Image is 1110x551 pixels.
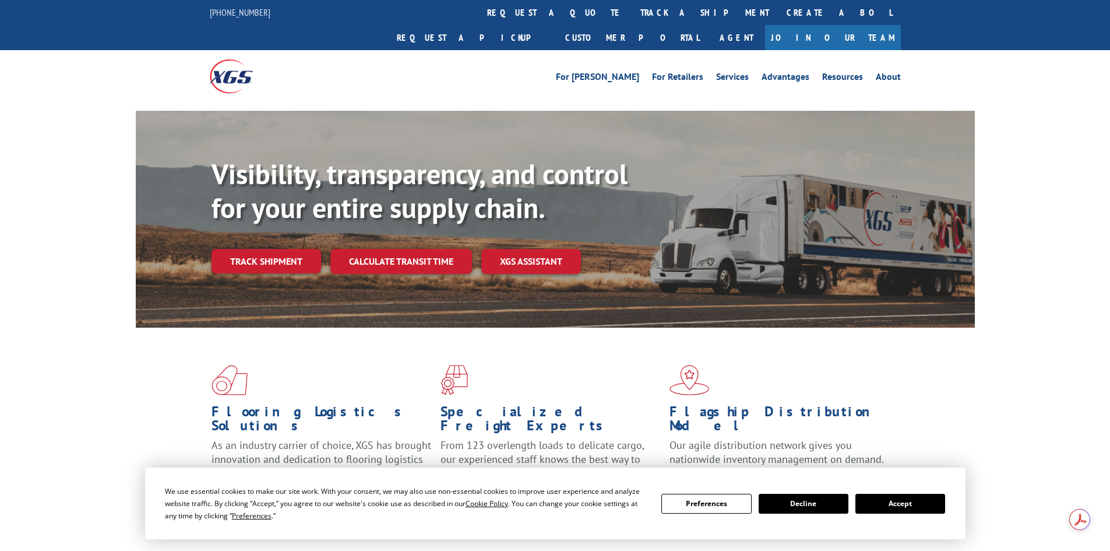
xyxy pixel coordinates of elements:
a: Track shipment [212,249,321,273]
button: Accept [855,494,945,514]
a: For [PERSON_NAME] [556,72,639,85]
a: Request a pickup [388,25,556,50]
div: Cookie Consent Prompt [145,468,965,539]
h1: Flooring Logistics Solutions [212,405,432,438]
img: xgs-icon-flagship-distribution-model-red [669,365,710,395]
span: As an industry carrier of choice, XGS has brought innovation and dedication to flooring logistics... [212,438,431,480]
a: Customer Portal [556,25,708,50]
img: xgs-icon-total-supply-chain-intelligence-red [212,365,248,395]
p: From 123 overlength loads to delicate cargo, our experienced staff knows the best way to move you... [441,438,661,490]
a: Agent [708,25,765,50]
a: Services [716,72,749,85]
b: Visibility, transparency, and control for your entire supply chain. [212,156,628,226]
img: xgs-icon-focused-on-flooring-red [441,365,468,395]
h1: Specialized Freight Experts [441,405,661,438]
a: Join Our Team [765,25,901,50]
a: For Retailers [652,72,703,85]
div: We use essential cookies to make our site work. With your consent, we may also use non-essential ... [165,485,647,522]
a: XGS ASSISTANT [481,249,581,274]
span: Our agile distribution network gives you nationwide inventory management on demand. [669,438,884,466]
a: Advantages [762,72,809,85]
h1: Flagship Distribution Model [669,405,890,438]
a: Resources [822,72,863,85]
button: Preferences [661,494,751,514]
a: [PHONE_NUMBER] [210,6,270,18]
span: Preferences [232,511,272,521]
a: About [876,72,901,85]
span: Cookie Policy [466,499,508,508]
a: Calculate transit time [330,249,472,274]
button: Decline [759,494,848,514]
